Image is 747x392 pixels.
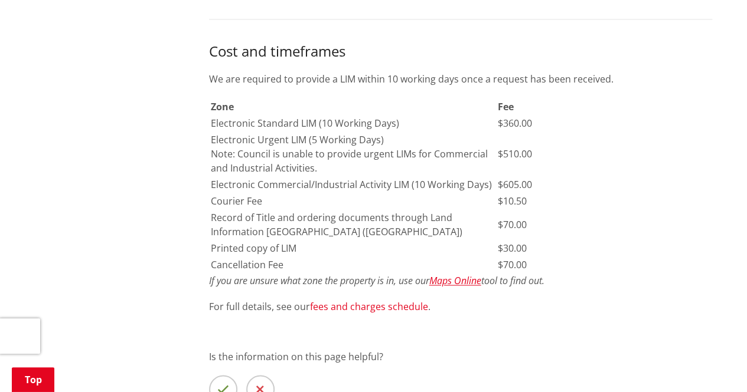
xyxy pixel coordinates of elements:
[497,132,706,176] td: $510.00
[310,300,428,313] a: fees and charges schedule
[12,367,54,392] a: Top
[481,274,544,287] em: tool to find out.
[209,43,712,60] h3: Cost and timeframes
[497,241,706,256] td: $30.00
[497,193,706,209] td: $10.50
[209,72,712,86] p: We are required to provide a LIM within 10 working days once a request has been received.
[210,132,497,176] td: Electronic Urgent LIM (5 Working Days) Note: Council is unable to provide urgent LIMs for Commerc...
[209,274,429,287] em: If you are unsure what zone the property is in, use our
[693,342,735,385] iframe: Messenger Launcher
[497,177,706,192] td: $605.00
[209,349,712,363] p: Is the information on this page helpful?
[210,257,497,272] td: Cancellation Fee
[209,299,712,314] p: For full details, see our .
[497,116,706,131] td: $360.00
[429,274,481,287] a: Maps Online
[211,100,234,113] strong: Zone
[497,210,706,239] td: $70.00
[210,177,497,192] td: Electronic Commercial/Industrial Activity LIM (10 Working Days)
[210,241,497,256] td: Printed copy of LIM
[498,100,514,113] strong: Fee
[497,257,706,272] td: $70.00
[210,193,497,209] td: Courier Fee
[210,210,497,239] td: Record of Title and ordering documents through Land Information [GEOGRAPHIC_DATA] ([GEOGRAPHIC_DA...
[210,116,497,131] td: Electronic Standard LIM (10 Working Days)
